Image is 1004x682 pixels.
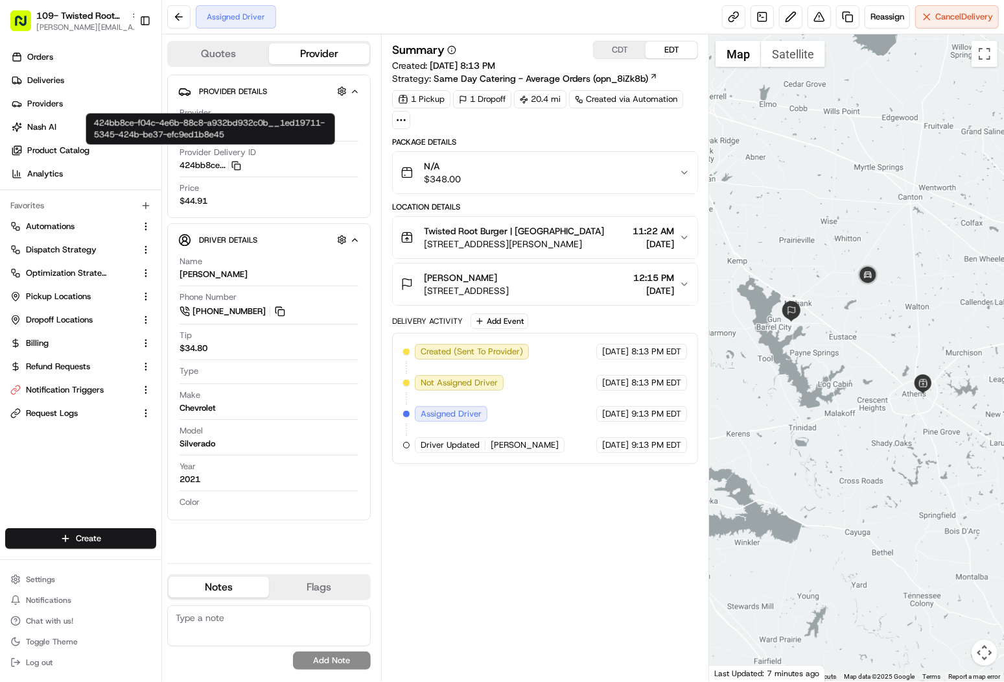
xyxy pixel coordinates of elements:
span: Refund Requests [26,361,90,372]
button: Start new chat [220,127,236,143]
span: Deliveries [27,75,64,86]
div: [PERSON_NAME] [180,269,248,280]
img: ezil cloma [13,223,34,244]
button: Settings [5,570,156,589]
span: Cancel Delivery [935,11,993,23]
button: Log out [5,653,156,672]
span: 11:22 AM [633,225,674,237]
span: API Documentation [123,289,208,302]
div: Chevrolet [180,402,216,414]
span: Notification Triggers [26,384,104,396]
span: Name [180,256,202,267]
span: Map data ©2025 Google [844,673,915,680]
span: • [82,236,86,246]
div: 💻 [110,291,120,301]
span: Pickup Locations [26,291,91,302]
div: Silverado [180,438,215,450]
span: Make [180,389,200,401]
a: Open this area in Google Maps (opens a new window) [712,664,755,681]
span: $348.00 [424,173,461,186]
button: CancelDelivery [915,5,999,29]
a: Pickup Locations [10,291,135,302]
span: Toggle Theme [26,637,78,647]
button: Chat with us! [5,612,156,630]
div: Created via Automation [569,90,683,108]
span: [PHONE_NUMBER] [193,306,266,317]
button: Dropoff Locations [5,310,156,330]
a: Automations [10,221,135,232]
span: Orders [27,51,53,63]
a: Powered byPylon [91,321,157,331]
div: Favorites [5,195,156,216]
a: Deliveries [5,70,161,91]
span: Same Day Catering - Average Orders (opn_8iZk8b) [434,72,648,85]
span: [DATE] [96,201,123,211]
button: Toggle fullscreen view [972,41,998,67]
button: Add Event [471,313,528,329]
span: [DATE] [633,237,674,250]
span: Knowledge Base [26,289,99,302]
div: Strategy: [392,72,658,85]
span: Analytics [27,168,63,180]
button: Show satellite imagery [761,41,825,67]
button: Notification Triggers [5,380,156,400]
a: Report a map error [948,673,1000,680]
span: Optimization Strategy [26,267,108,279]
span: [PERSON_NAME] [424,271,497,284]
span: nakirzaman [40,201,86,211]
button: Dispatch Strategy [5,239,156,260]
span: Dispatch Strategy [26,244,97,256]
div: Past conversations [13,168,87,178]
span: 9:13 PM EDT [631,408,681,420]
span: Provider Details [199,86,267,97]
span: Create [76,533,101,544]
p: Welcome 👋 [13,51,236,72]
span: Settings [26,574,55,585]
span: Year [180,461,196,472]
button: Request Logs [5,403,156,424]
button: EDT [646,42,697,58]
span: 9:13 PM EDT [631,439,681,451]
button: 109- Twisted Root Burger - [GEOGRAPHIC_DATA][PERSON_NAME][EMAIL_ADDRESS][DOMAIN_NAME] [5,5,134,36]
a: Product Catalog [5,140,161,161]
a: Nash AI [5,117,161,138]
a: Refund Requests [10,361,135,372]
a: Notification Triggers [10,384,135,396]
button: Create [5,528,156,549]
span: [PERSON_NAME][EMAIL_ADDRESS][DOMAIN_NAME] [36,22,140,32]
a: Request Logs [10,408,135,419]
span: Chat with us! [26,616,73,626]
div: 1 Pickup [392,90,450,108]
span: Product Catalog [27,145,89,156]
a: [PHONE_NUMBER] [180,304,287,319]
img: 1736555255976-a54dd68f-1ca7-489b-9aae-adbdc363a1c4 [13,123,36,147]
span: [DATE] [602,346,629,358]
a: Terms (opens in new tab) [922,673,940,680]
div: 20.4 mi [514,90,566,108]
span: Phone Number [180,291,237,303]
a: Dispatch Strategy [10,244,135,256]
span: Tip [180,330,192,341]
span: 8:13 PM EDT [631,346,681,358]
a: Optimization Strategy [10,267,135,279]
span: Automations [26,221,75,232]
div: $34.80 [180,343,207,354]
button: Quotes [169,43,269,64]
span: Color [180,496,200,508]
img: Google [712,664,755,681]
button: N/A$348.00 [393,152,698,193]
span: Model [180,425,203,437]
div: 2021 [180,474,200,485]
a: Providers [5,93,161,114]
span: [STREET_ADDRESS] [424,284,509,297]
div: Start new chat [58,123,213,136]
h3: Summary [392,44,445,56]
span: Assigned Driver [421,408,482,420]
button: Driver Details [178,229,360,250]
button: Notes [169,577,269,598]
div: 1 Dropoff [453,90,511,108]
span: [DATE] 8:13 PM [430,60,495,71]
button: 109- Twisted Root Burger - [GEOGRAPHIC_DATA] [36,9,126,22]
span: [DATE] [602,408,629,420]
